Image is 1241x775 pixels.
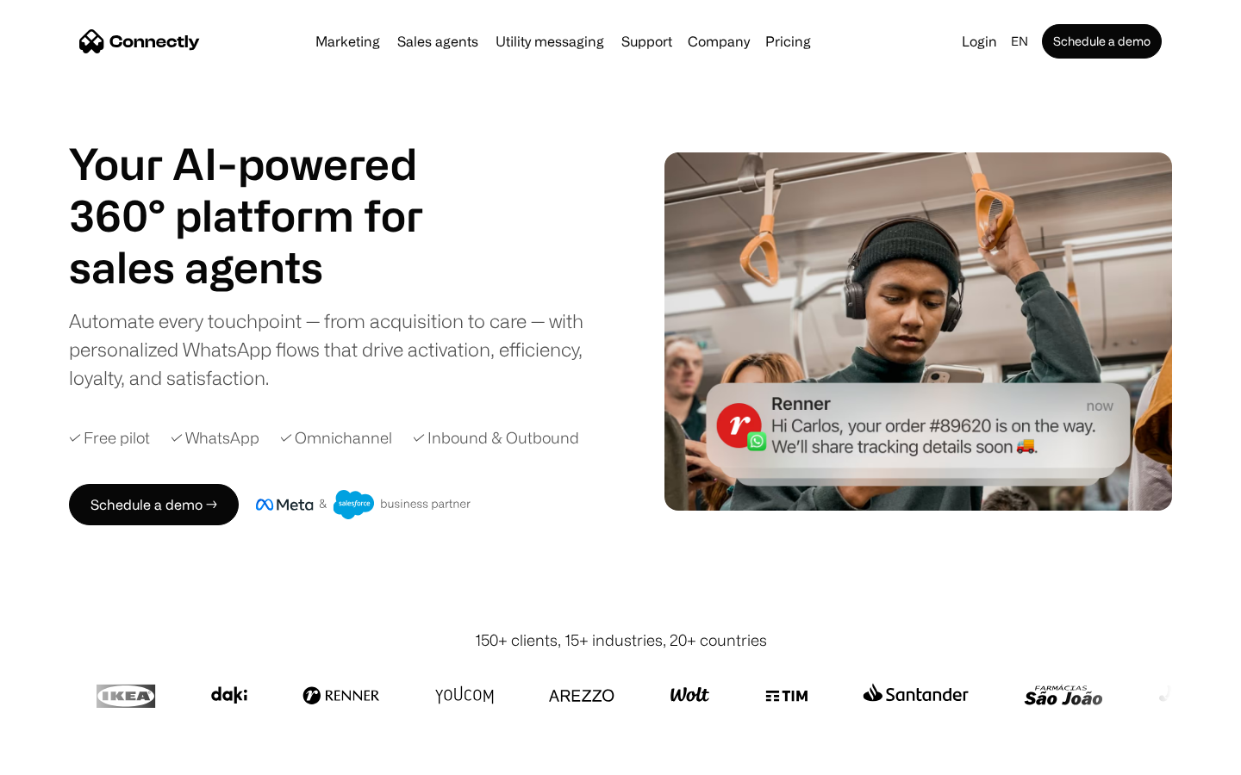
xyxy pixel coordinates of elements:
[475,629,767,652] div: 150+ clients, 15+ industries, 20+ countries
[758,34,818,48] a: Pricing
[280,426,392,449] div: ✓ Omnichannel
[69,138,465,241] h1: Your AI-powered 360° platform for
[489,34,611,48] a: Utility messaging
[1042,24,1162,59] a: Schedule a demo
[614,34,679,48] a: Support
[688,29,750,53] div: Company
[390,34,485,48] a: Sales agents
[69,307,612,392] div: Automate every touchpoint — from acquisition to care — with personalized WhatsApp flows that driv...
[413,426,579,449] div: ✓ Inbound & Outbound
[69,484,239,525] a: Schedule a demo →
[34,745,103,769] ul: Language list
[309,34,387,48] a: Marketing
[17,743,103,769] aside: Language selected: English
[69,241,465,293] h1: sales agents
[256,490,471,519] img: Meta and Salesforce business partner badge.
[69,426,150,449] div: ✓ Free pilot
[171,426,259,449] div: ✓ WhatsApp
[1011,29,1028,53] div: en
[955,29,1004,53] a: Login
